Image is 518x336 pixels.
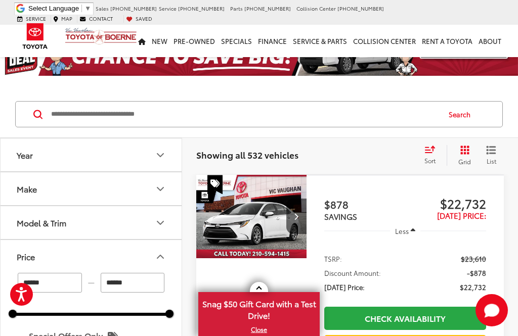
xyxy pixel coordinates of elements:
[324,282,365,292] span: [DATE] Price:
[65,27,137,45] img: Vic Vaughan Toyota of Boerne
[476,25,504,57] a: About
[244,5,291,12] span: [PHONE_NUMBER]
[255,25,290,57] a: Finance
[89,15,113,22] span: Contact
[458,157,471,166] span: Grid
[196,175,308,258] a: 2025 Toyota Corolla LE2025 Toyota Corolla LE2025 Toyota Corolla LE2025 Toyota Corolla LE
[16,20,54,53] img: Toyota
[136,15,152,22] span: Saved
[26,15,46,22] span: Service
[424,156,436,165] span: Sort
[324,211,357,222] span: SAVINGS
[196,149,298,161] span: Showing all 532 vehicles
[154,251,166,263] div: Price
[196,175,308,259] img: 2025 Toyota Corolla LE
[61,15,72,22] span: Map
[17,150,33,160] div: Year
[154,183,166,195] div: Make
[135,25,149,57] a: Home
[81,5,82,12] span: ​
[178,5,225,12] span: [PHONE_NUMBER]
[476,294,508,326] button: Toggle Chat Window
[324,307,486,329] a: Check Availability
[17,252,35,261] div: Price
[296,5,336,12] span: Collision Center
[51,15,75,22] a: Map
[85,278,98,287] span: —
[159,5,177,12] span: Service
[1,172,183,205] button: MakeMake
[324,254,342,264] span: TSRP:
[218,25,255,57] a: Specials
[50,102,439,126] input: Search by Make, Model, or Keyword
[1,240,183,273] button: PricePrice
[350,25,419,57] a: Collision Center
[15,15,49,22] a: Service
[18,273,82,293] input: minimum Buy price
[461,254,486,264] span: $23,610
[154,149,166,161] div: Year
[1,138,183,171] button: YearYear
[123,15,155,22] a: My Saved Vehicles
[154,217,166,229] div: Model & Trim
[77,15,115,22] a: Contact
[96,5,109,12] span: Sales
[486,157,496,165] span: List
[419,145,447,165] button: Select sort value
[390,222,420,240] button: Less
[479,145,504,165] button: List View
[17,184,37,194] div: Make
[324,197,405,212] span: $878
[28,5,91,12] a: Select Language​
[101,273,165,293] input: maximum Buy price
[199,293,319,324] span: Snag $50 Gift Card with a Test Drive!
[196,175,308,258] div: 2025 Toyota Corolla LE 0
[17,218,66,227] div: Model & Trim
[84,5,91,12] span: ▼
[419,25,476,57] a: Rent a Toyota
[286,199,307,234] button: Next image
[405,196,486,211] span: $22,732
[476,294,508,326] svg: Start Chat
[110,5,157,12] span: [PHONE_NUMBER]
[467,268,486,278] span: -$878
[28,5,79,12] span: Select Language
[324,268,381,278] span: Discount Amount:
[439,102,485,127] button: Search
[1,206,183,239] button: Model & TrimModel & Trim
[437,210,486,221] span: [DATE] Price:
[395,226,409,235] span: Less
[170,25,218,57] a: Pre-Owned
[207,175,223,194] span: Special
[230,5,243,12] span: Parts
[447,145,479,165] button: Grid View
[460,282,486,292] span: $22,732
[337,5,384,12] span: [PHONE_NUMBER]
[290,25,350,57] a: Service & Parts: Opens in a new tab
[149,25,170,57] a: New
